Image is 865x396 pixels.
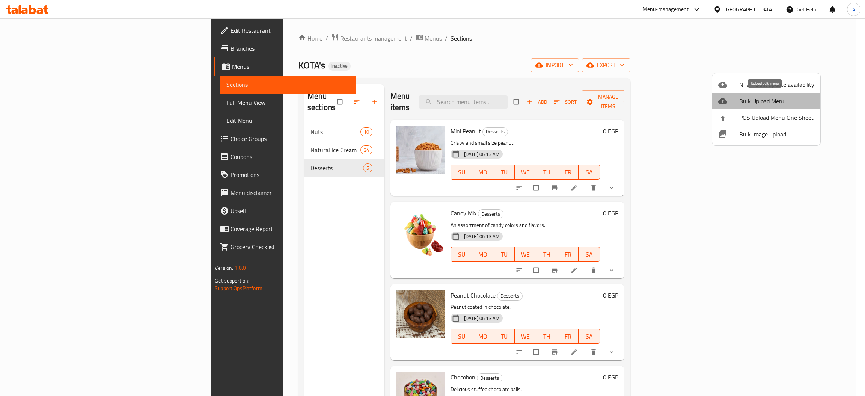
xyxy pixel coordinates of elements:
span: NFV - Bulk update availability [739,80,814,89]
li: NFV - Bulk update availability [712,76,820,93]
span: POS Upload Menu One Sheet [739,113,814,122]
span: Bulk Image upload [739,130,814,139]
span: Bulk Upload Menu [739,97,814,106]
li: POS Upload Menu One Sheet [712,109,820,126]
